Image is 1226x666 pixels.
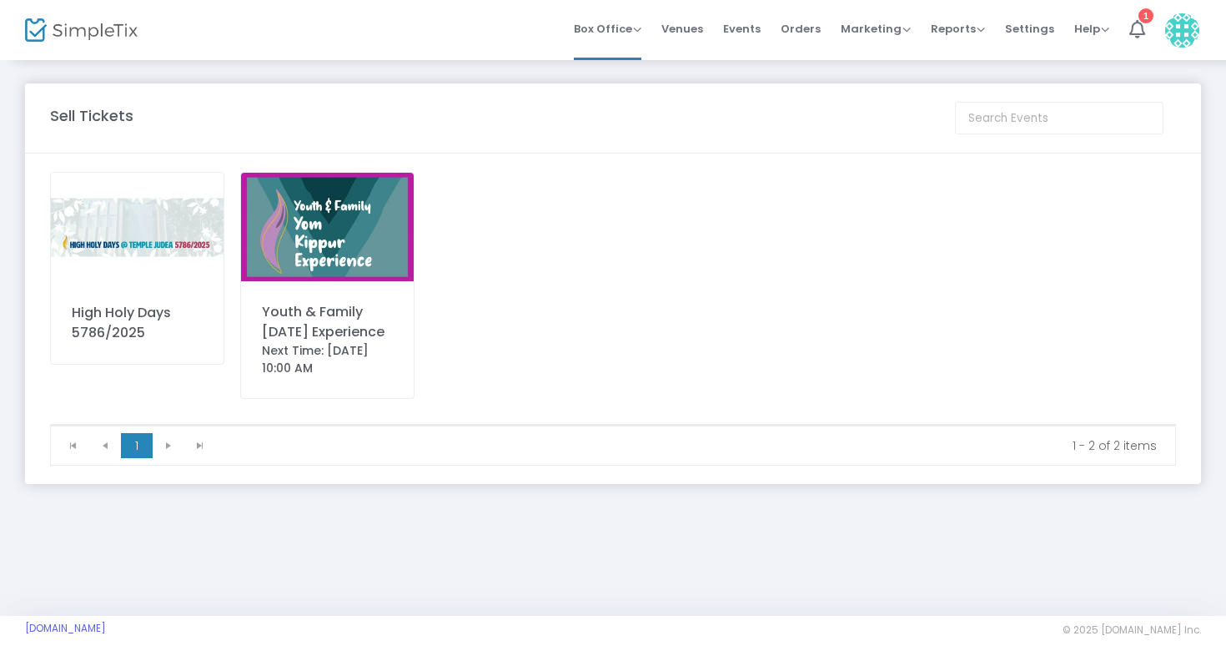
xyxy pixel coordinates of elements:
span: Settings [1005,8,1054,50]
span: Help [1074,21,1109,37]
span: Marketing [841,21,911,37]
img: 638930265004891067unnamed.jpg [51,173,224,282]
div: Youth & Family [DATE] Experience [262,302,393,342]
m-panel-title: Sell Tickets [50,104,133,127]
span: © 2025 [DOMAIN_NAME] Inc. [1063,623,1201,637]
span: Box Office [574,21,641,37]
span: Page 1 [121,433,153,458]
img: cad7e769b88e54883154c8cf65dd572ae06c42d0.jpg [241,173,414,281]
div: 1 [1138,8,1153,23]
input: Search Events [955,102,1163,134]
div: Data table [51,425,1175,426]
span: Reports [931,21,985,37]
div: High Holy Days 5786/2025 [72,303,203,343]
div: Next Time: [DATE] 10:00 AM [262,342,393,377]
span: Events [723,8,761,50]
a: [DOMAIN_NAME] [25,622,106,635]
kendo-pager-info: 1 - 2 of 2 items [228,437,1157,454]
span: Orders [781,8,821,50]
span: Venues [661,8,703,50]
